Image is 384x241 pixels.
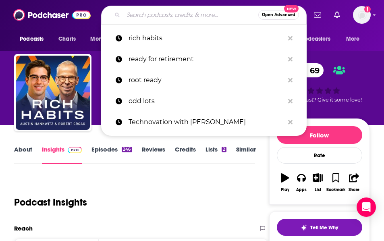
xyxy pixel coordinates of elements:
a: rich habits [101,28,307,49]
p: Technovation with Peter High [129,112,284,133]
a: Reviews [142,145,165,164]
button: open menu [85,31,129,47]
a: Show notifications dropdown [311,8,324,22]
div: 69Good podcast? Give it some love! [269,58,370,108]
span: For Podcasters [292,33,330,45]
div: Apps [296,187,307,192]
button: tell me why sparkleTell Me Why [277,219,362,236]
div: Play [281,187,289,192]
input: Search podcasts, credits, & more... [123,8,258,21]
button: Open AdvancedNew [258,10,299,20]
img: Rich Habits Podcast [16,56,90,130]
p: odd lots [129,91,284,112]
button: Follow [277,126,362,144]
p: root ready [129,70,284,91]
span: New [284,5,299,12]
button: open menu [340,31,370,47]
a: About [14,145,32,164]
span: Tell Me Why [310,224,338,231]
button: Show profile menu [353,6,371,24]
a: Lists2 [205,145,226,164]
div: List [315,187,321,192]
img: tell me why sparkle [301,224,307,231]
button: Apps [293,168,310,197]
span: Good podcast? Give it some love! [277,97,362,103]
div: Rate [277,147,362,164]
button: Play [277,168,293,197]
div: Search podcasts, credits, & more... [101,6,307,24]
a: Technovation with [PERSON_NAME] [101,112,307,133]
span: 69 [302,63,324,77]
img: Podchaser Pro [68,147,82,153]
h2: Reach [14,224,33,232]
a: InsightsPodchaser Pro [42,145,82,164]
a: Similar [236,145,256,164]
span: Logged in as gmalloy [353,6,371,24]
a: ready for retirement [101,49,307,70]
svg: Add a profile image [364,6,371,12]
div: 2 [222,147,226,152]
a: Show notifications dropdown [331,8,343,22]
span: Podcasts [20,33,44,45]
button: open menu [286,31,342,47]
img: User Profile [353,6,371,24]
a: 69 [294,63,324,77]
span: More [346,33,360,45]
button: Bookmark [326,168,346,197]
a: Episodes246 [91,145,132,164]
div: Share [349,187,359,192]
div: Bookmark [326,187,345,192]
span: Charts [58,33,76,45]
div: 246 [122,147,132,152]
a: odd lots [101,91,307,112]
a: root ready [101,70,307,91]
span: Monitoring [90,33,119,45]
span: Open Advanced [262,13,295,17]
p: rich habits [129,28,284,49]
p: ready for retirement [129,49,284,70]
button: open menu [14,31,54,47]
a: Credits [175,145,196,164]
button: List [309,168,326,197]
div: Open Intercom Messenger [357,197,376,217]
img: Podchaser - Follow, Share and Rate Podcasts [13,7,91,23]
a: Charts [53,31,81,47]
button: Share [346,168,362,197]
h1: Podcast Insights [14,196,87,208]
